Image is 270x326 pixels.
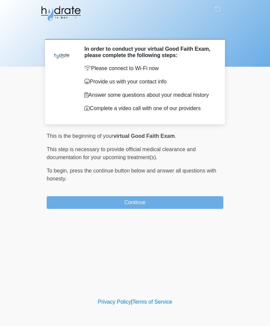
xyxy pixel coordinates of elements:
a: Privacy Policy [98,299,131,305]
p: Complete a video call with one of our providers [84,104,213,112]
a: Terms of Service [132,299,172,305]
p: Please connect to Wi-Fi now [84,64,213,72]
p: Answer some questions about your medical history [84,91,213,99]
strong: virtual Good Faith Exam [113,133,175,139]
img: Hydrate IV Bar - Fort Collins Logo [40,5,81,22]
span: . [175,133,176,139]
span: To begin, [47,168,70,174]
h1: ‎ ‎ ‎ [42,24,228,36]
p: Provide us with your contact info [84,78,213,86]
button: Continue [47,196,223,209]
h2: In order to conduct your virtual Good Faith Exam, please complete the following steps: [84,46,213,58]
a: | [131,299,132,305]
span: press the continue button below and answer all questions with honesty. [47,168,216,182]
span: This is the beginning of your [47,133,113,139]
span: This step is necessary to provide official medical clearance and documentation for your upcoming ... [47,146,196,160]
img: Agent Avatar [52,46,72,66]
